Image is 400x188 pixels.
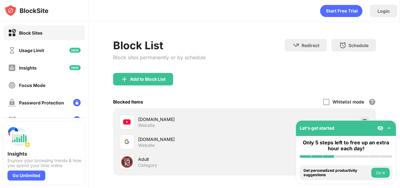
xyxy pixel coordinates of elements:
div: Custom Block Page [19,118,60,123]
img: new-icon.svg [69,65,81,70]
div: Login [377,8,390,14]
div: Add to Block List [130,77,166,82]
div: Usage Limit [19,48,44,53]
img: lock-menu.svg [73,99,81,106]
img: logo-blocksite.svg [4,4,48,17]
img: time-usage-off.svg [8,46,16,54]
img: password-protection-off.svg [8,99,16,107]
img: lock-menu.svg [73,116,81,124]
div: Whitelist mode [332,99,364,104]
img: insights-off.svg [8,64,16,72]
div: Category [138,162,157,168]
div: [DOMAIN_NAME] [138,116,245,123]
div: Insights [19,65,37,70]
img: block-on.svg [8,29,16,37]
div: [DOMAIN_NAME] [138,136,245,142]
img: focus-off.svg [8,81,16,89]
div: Focus Mode [19,83,45,88]
div: Schedule [348,43,368,48]
div: 🔞 [120,156,133,168]
img: new-icon.svg [69,48,81,53]
div: Go Unlimited [7,171,45,181]
div: Blocked Items [113,99,143,104]
div: Block Sites [19,30,42,36]
img: favicons [123,138,131,146]
img: favicons [123,118,131,126]
div: Block sites permanently or by schedule [113,54,206,60]
img: omni-setup-toggle.svg [386,125,392,131]
div: Website [138,142,155,148]
button: Do it [371,168,390,178]
div: Website [138,123,155,128]
div: Only 5 steps left to free up an extra hour each day! [300,140,392,152]
div: Get personalized productivity suggestions [303,168,370,177]
div: Insights [7,151,81,157]
div: Redirect [302,43,319,48]
img: customize-block-page-off.svg [8,116,16,124]
div: Adult [138,156,245,162]
img: eye-not-visible.svg [377,125,383,131]
div: Block List [113,39,206,52]
img: push-insights.svg [7,126,30,148]
div: Explore your browsing trends & how you spend your time online [7,158,81,168]
div: animation [320,5,362,17]
div: Password Protection [19,100,64,105]
div: Let's get started [300,125,334,131]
